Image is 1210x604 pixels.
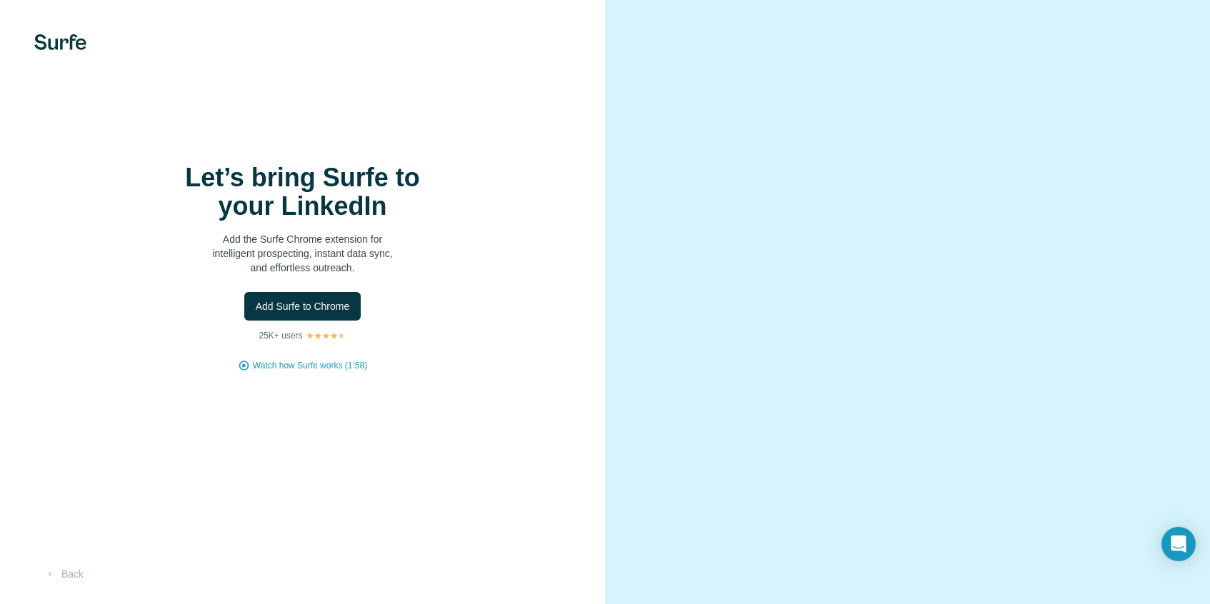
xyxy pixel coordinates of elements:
[253,359,367,372] button: Watch how Surfe works (1:58)
[160,163,446,221] h1: Let’s bring Surfe to your LinkedIn
[306,331,346,340] img: Rating Stars
[256,299,350,313] span: Add Surfe to Chrome
[1161,527,1196,561] div: Open Intercom Messenger
[34,34,86,50] img: Surfe's logo
[34,561,94,587] button: Back
[259,329,302,342] p: 25K+ users
[160,232,446,275] p: Add the Surfe Chrome extension for intelligent prospecting, instant data sync, and effortless out...
[244,292,361,321] button: Add Surfe to Chrome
